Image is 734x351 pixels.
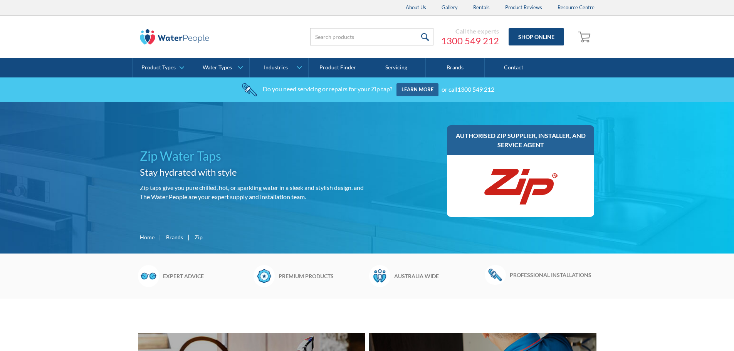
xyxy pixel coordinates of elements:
[510,271,596,279] h6: Professional installations
[191,58,249,77] a: Water Types
[141,64,176,71] div: Product Types
[254,265,275,287] img: Badge
[263,85,392,92] div: Do you need servicing or repairs for your Zip tap?
[394,272,481,280] h6: Australia wide
[485,265,506,284] img: Wrench
[203,64,232,71] div: Water Types
[442,85,494,92] div: or call
[369,265,390,287] img: Waterpeople Symbol
[578,30,593,43] img: shopping cart
[309,58,367,77] a: Product Finder
[482,163,559,209] img: Zip
[485,58,543,77] a: Contact
[140,183,364,202] p: Zip taps give you pure chilled, hot, or sparkling water in a sleek and stylish design. and The Wa...
[441,27,499,35] div: Call the experts
[133,58,191,77] a: Product Types
[140,165,364,179] h2: Stay hydrated with style
[187,232,191,242] div: |
[310,28,433,45] input: Search products
[367,58,426,77] a: Servicing
[250,58,308,77] a: Industries
[441,35,499,47] a: 1300 549 212
[279,272,365,280] h6: Premium products
[140,147,364,165] h1: Zip Water Taps
[140,29,209,45] img: The Water People
[455,131,587,149] h3: Authorised Zip supplier, installer, and service agent
[396,83,438,96] a: Learn more
[158,232,162,242] div: |
[166,233,183,241] a: Brands
[426,58,484,77] a: Brands
[457,85,494,92] a: 1300 549 212
[163,272,250,280] h6: Expert advice
[509,28,564,45] a: Shop Online
[195,233,203,241] div: Zip
[576,28,595,46] a: Open empty cart
[140,233,155,241] a: Home
[264,64,288,71] div: Industries
[138,265,159,287] img: Glasses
